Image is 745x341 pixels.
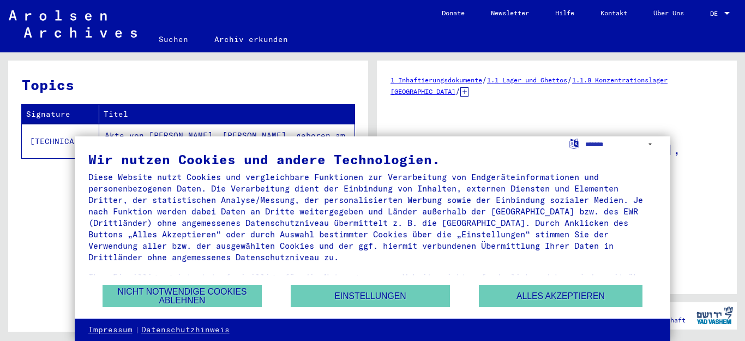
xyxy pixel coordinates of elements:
[99,105,355,124] th: Titel
[568,138,580,148] label: Sprache auswählen
[482,75,487,85] span: /
[22,74,354,95] h3: Topics
[585,136,657,152] select: Sprache auswählen
[88,171,657,263] div: Diese Website nutzt Cookies und vergleichbare Funktionen zur Verarbeitung von Endgeräteinformatio...
[146,26,201,52] a: Suchen
[567,75,572,85] span: /
[9,10,137,38] img: Arolsen_neg.svg
[390,124,723,190] h1: Akte von [PERSON_NAME], [PERSON_NAME], geboren am [DEMOGRAPHIC_DATA]
[710,10,722,17] span: DE
[103,285,262,307] button: Nicht notwendige Cookies ablehnen
[487,76,567,84] a: 1.1 Lager und Ghettos
[694,302,735,329] img: yv_logo.png
[88,153,657,166] div: Wir nutzen Cookies und andere Technologien.
[88,325,133,336] a: Impressum
[455,86,460,96] span: /
[201,26,301,52] a: Archiv erkunden
[22,124,99,158] td: [TECHNICAL_ID]
[479,285,642,307] button: Alles akzeptieren
[141,325,230,336] a: Datenschutzhinweis
[291,285,450,307] button: Einstellungen
[390,76,482,84] a: 1 Inhaftierungsdokumente
[99,124,355,158] td: Akte von [PERSON_NAME], [PERSON_NAME], geboren am [DEMOGRAPHIC_DATA]
[22,105,99,124] th: Signature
